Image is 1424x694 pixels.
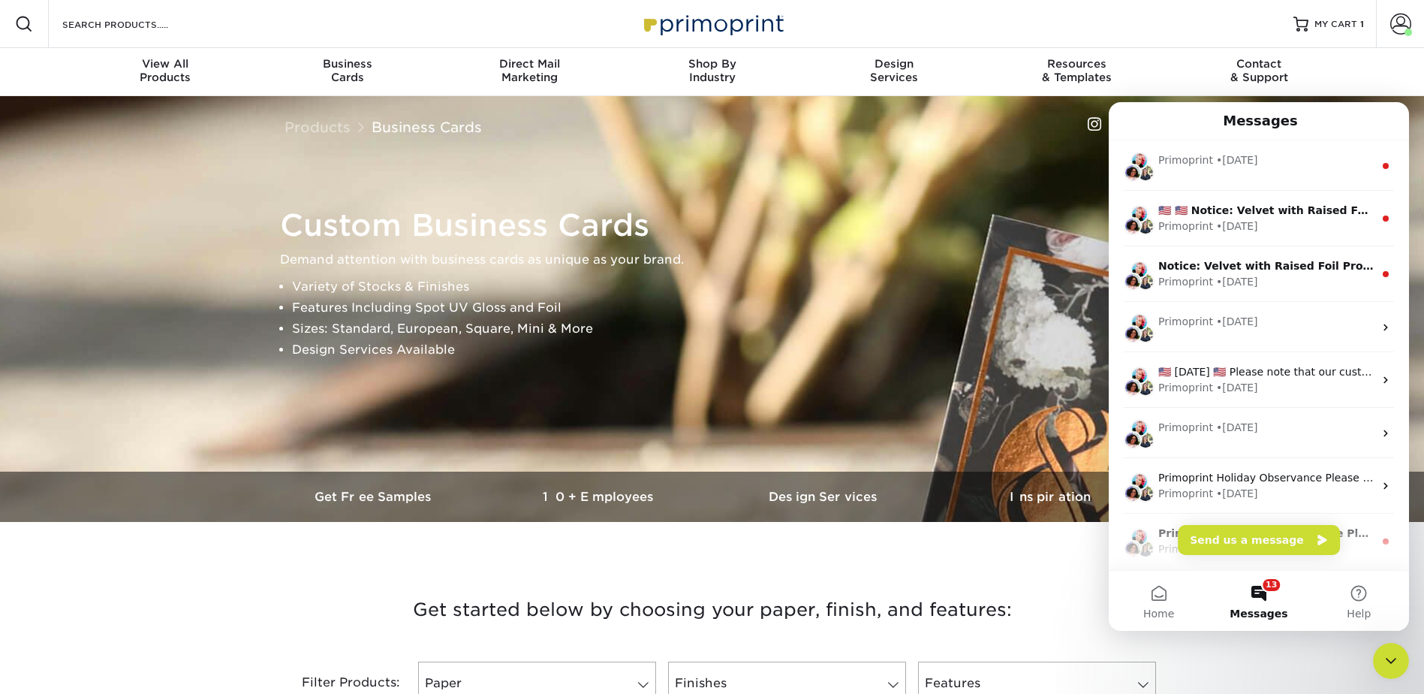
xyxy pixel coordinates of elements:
[262,490,487,504] h3: Get Free Samples
[292,297,1158,318] li: Features Including Spot UV Gloss and Foil
[438,57,621,71] span: Direct Mail
[803,48,986,96] a: DesignServices
[50,384,104,400] div: Primoprint
[262,472,487,522] a: Get Free Samples
[292,276,1158,297] li: Variety of Stocks & Finishes
[1314,18,1357,31] span: MY CART
[487,472,712,522] a: 10+ Employees
[256,57,438,84] div: Cards
[22,426,40,444] img: Jenny avatar
[1360,19,1364,29] span: 1
[938,490,1163,504] h3: Inspiration
[200,469,300,529] button: Help
[1168,57,1350,84] div: & Support
[284,119,351,135] a: Products
[803,57,986,84] div: Services
[50,439,104,455] div: Primoprint
[986,57,1168,84] div: & Templates
[4,648,128,689] iframe: Google Customer Reviews
[61,15,207,33] input: SEARCH PRODUCTS.....
[121,506,179,517] span: Messages
[107,318,149,333] div: • [DATE]
[1109,102,1409,631] iframe: Intercom live chat
[292,318,1158,339] li: Sizes: Standard, European, Square, Mini & More
[28,382,46,400] img: Irene avatar
[1168,57,1350,71] span: Contact
[28,438,46,456] img: Irene avatar
[22,317,40,335] img: Jenny avatar
[50,278,104,294] div: Primoprint
[438,57,621,84] div: Marketing
[438,48,621,96] a: Direct MailMarketing
[938,472,1163,522] a: Inspiration
[637,8,787,40] img: Primoprint
[621,57,803,71] span: Shop By
[35,506,65,517] span: Home
[100,469,200,529] button: Messages
[803,57,986,71] span: Design
[15,382,33,400] img: Avery avatar
[15,438,33,456] img: Avery avatar
[712,472,938,522] a: Design Services
[621,57,803,84] div: Industry
[273,576,1152,644] h3: Get started below by choosing your paper, finish, and features:
[292,339,1158,361] li: Design Services Available
[22,370,40,388] img: Jenny avatar
[372,119,482,135] a: Business Cards
[256,48,438,96] a: BusinessCards
[238,506,262,517] span: Help
[69,423,231,453] button: Send us a message
[986,48,1168,96] a: Resources& Templates
[487,490,712,504] h3: 10+ Employees
[50,318,104,333] div: Primoprint
[256,57,438,71] span: Business
[107,278,149,294] div: • [DATE]
[28,329,46,347] img: Irene avatar
[107,384,149,400] div: • [DATE]
[621,48,803,96] a: Shop ByIndustry
[15,329,33,347] img: Avery avatar
[280,207,1158,243] h1: Custom Business Cards
[712,490,938,504] h3: Design Services
[74,57,257,84] div: Products
[74,48,257,96] a: View AllProducts
[986,57,1168,71] span: Resources
[1168,48,1350,96] a: Contact& Support
[280,249,1158,270] p: Demand attention with business cards as unique as your brand.
[1373,643,1409,679] iframe: Intercom live chat
[74,57,257,71] span: View All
